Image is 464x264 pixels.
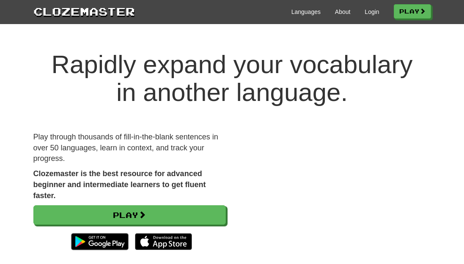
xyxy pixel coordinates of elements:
[394,4,431,19] a: Play
[33,3,135,19] a: Clozemaster
[33,132,226,164] p: Play through thousands of fill-in-the-blank sentences in over 50 languages, learn in context, and...
[33,169,206,199] strong: Clozemaster is the best resource for advanced beginner and intermediate learners to get fluent fa...
[33,205,226,225] a: Play
[335,8,351,16] a: About
[135,233,192,250] img: Download_on_the_App_Store_Badge_US-UK_135x40-25178aeef6eb6b83b96f5f2d004eda3bffbb37122de64afbaef7...
[291,8,321,16] a: Languages
[67,229,132,254] img: Get it on Google Play
[365,8,379,16] a: Login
